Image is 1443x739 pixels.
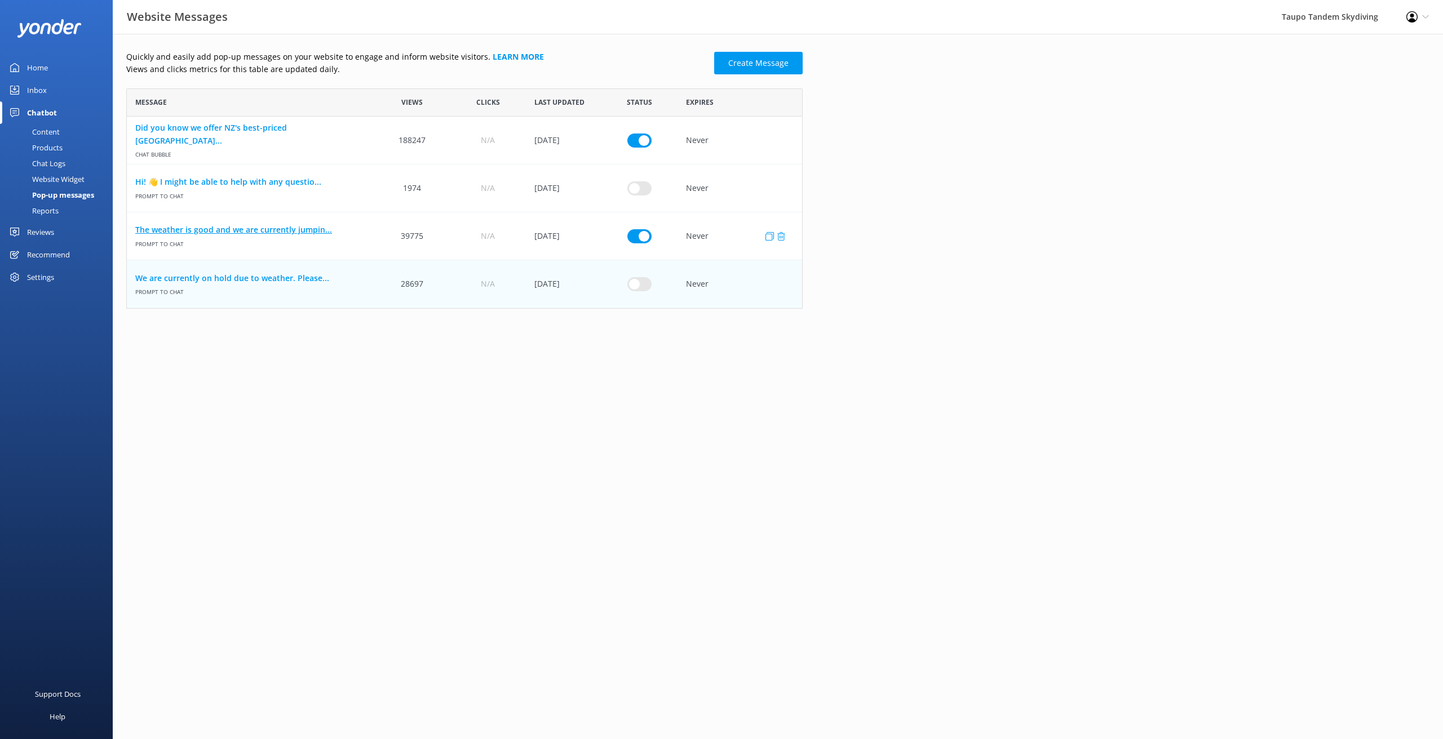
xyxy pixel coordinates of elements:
span: Chat bubble [135,147,366,159]
div: Chat Logs [7,155,65,171]
span: Message [135,97,167,108]
div: Products [7,140,63,155]
div: Never [678,117,802,164]
div: Website Widget [7,171,85,187]
a: The weather is good and we are currently jumpin... [135,224,366,236]
div: 188247 [374,117,450,164]
div: Reports [7,203,59,219]
span: Prompt to Chat [135,284,366,296]
div: Never [678,164,802,212]
div: Chatbot [27,101,57,124]
a: Learn more [493,51,544,62]
span: N/A [481,278,495,290]
div: 28697 [374,260,450,308]
a: We are currently on hold due to weather. Please... [135,272,366,284]
h3: Website Messages [127,8,228,26]
span: N/A [481,134,495,146]
a: Products [7,140,113,155]
div: 1974 [374,164,450,212]
div: Pop-up messages [7,187,94,203]
div: 07 May 2025 [526,164,601,212]
a: Chat Logs [7,155,113,171]
div: Help [50,705,65,728]
a: Hi! 👋 I might be able to help with any questio... [135,176,366,188]
p: Quickly and easily add pop-up messages on your website to engage and inform website visitors. [126,51,707,63]
a: Did you know we offer NZ's best-priced [GEOGRAPHIC_DATA]... [135,122,366,147]
span: Clicks [476,97,500,108]
div: Never [678,260,802,308]
div: Never [678,212,802,260]
div: row [126,260,803,308]
div: 28 Sep 2025 [526,260,601,308]
a: Website Widget [7,171,113,187]
div: Support Docs [35,683,81,705]
span: Prompt to Chat [135,236,366,248]
span: Status [627,97,652,108]
div: row [126,164,803,212]
a: Pop-up messages [7,187,113,203]
div: Reviews [27,221,54,243]
div: Recommend [27,243,70,266]
div: row [126,212,803,260]
a: Reports [7,203,113,219]
div: Settings [27,266,54,288]
span: Expires [686,97,714,108]
div: 28 Sep 2025 [526,212,601,260]
div: grid [126,117,803,308]
div: 39775 [374,212,450,260]
a: Create Message [714,52,803,74]
div: row [126,117,803,164]
span: Views [401,97,423,108]
div: Content [7,124,60,140]
div: Inbox [27,79,47,101]
span: N/A [481,182,495,194]
span: Prompt to Chat [135,188,366,200]
span: Last updated [534,97,585,108]
span: N/A [481,230,495,242]
div: 30 Jan 2025 [526,117,601,164]
p: Views and clicks metrics for this table are updated daily. [126,63,707,75]
a: Content [7,124,113,140]
img: yonder-white-logo.png [17,19,82,38]
div: Home [27,56,48,79]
